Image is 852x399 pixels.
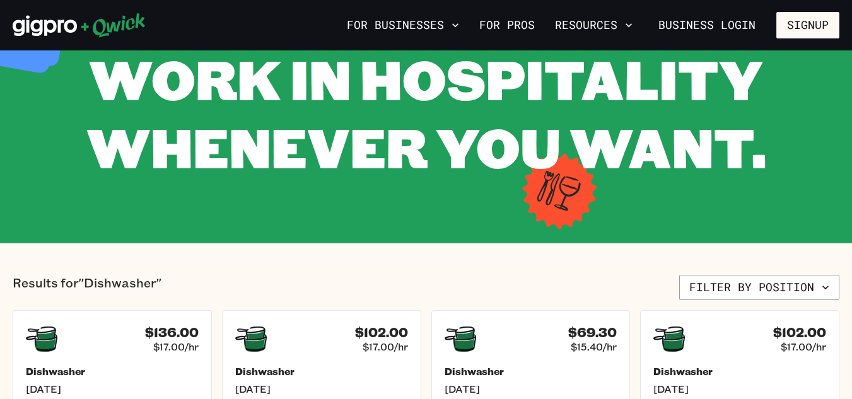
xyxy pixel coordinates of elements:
h4: $102.00 [355,325,408,340]
span: [DATE] [26,383,199,395]
span: $17.00/hr [153,340,199,353]
a: Business Login [648,12,766,38]
span: $17.00/hr [363,340,408,353]
h5: Dishwasher [235,365,408,378]
a: For Pros [474,14,540,36]
span: WORK IN HOSPITALITY WHENEVER YOU WANT. [86,42,766,183]
h4: $102.00 [773,325,826,340]
h5: Dishwasher [653,365,826,378]
p: Results for "Dishwasher" [13,275,161,300]
h4: $136.00 [145,325,199,340]
span: [DATE] [235,383,408,395]
h5: Dishwasher [445,365,617,378]
h5: Dishwasher [26,365,199,378]
button: Filter by position [679,275,839,300]
span: $15.40/hr [571,340,617,353]
span: [DATE] [653,383,826,395]
button: Resources [550,14,638,36]
span: [DATE] [445,383,617,395]
h4: $69.30 [568,325,617,340]
button: Signup [776,12,839,38]
span: $17.00/hr [781,340,826,353]
button: For Businesses [342,14,464,36]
